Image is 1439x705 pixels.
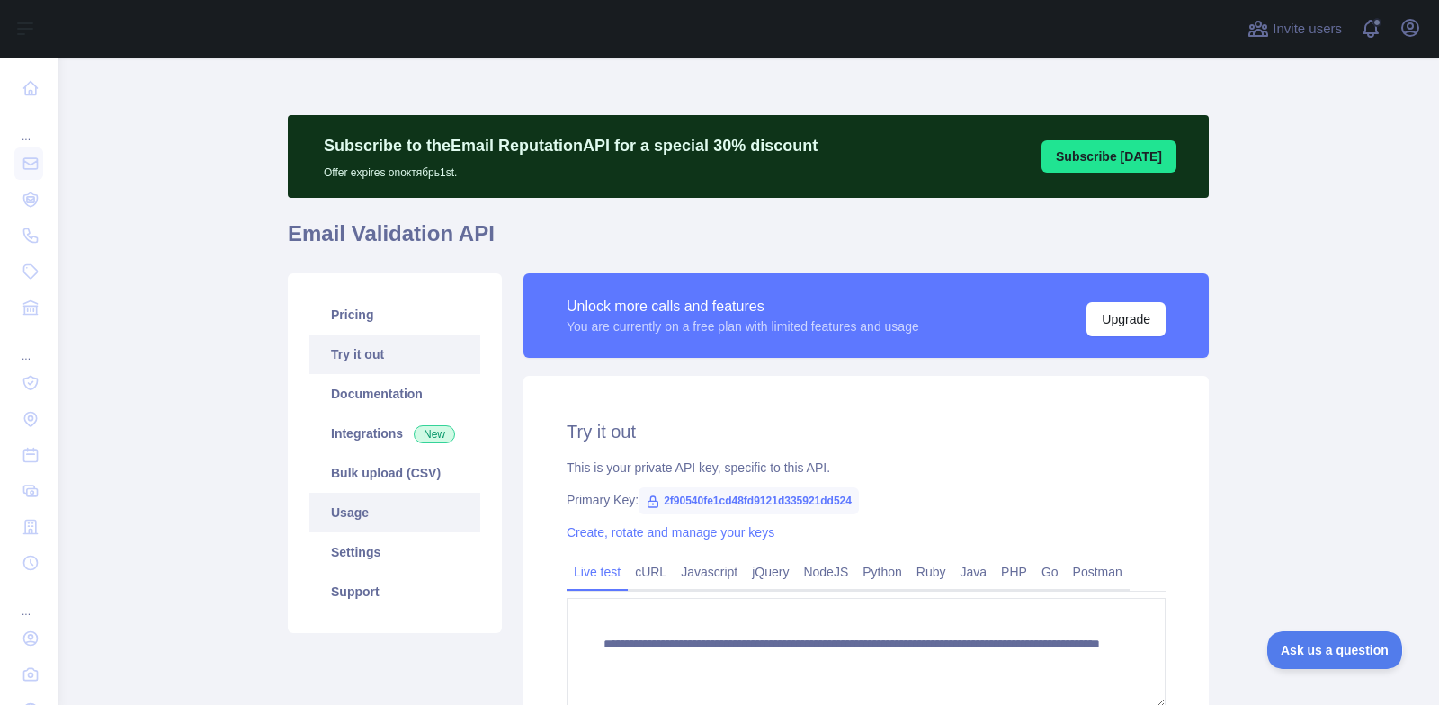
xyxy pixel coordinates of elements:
[14,583,43,619] div: ...
[309,453,480,493] a: Bulk upload (CSV)
[1273,19,1342,40] span: Invite users
[855,558,909,586] a: Python
[288,219,1209,263] h1: Email Validation API
[567,296,919,317] div: Unlock more calls and features
[309,493,480,532] a: Usage
[909,558,953,586] a: Ruby
[309,335,480,374] a: Try it out
[674,558,745,586] a: Javascript
[309,414,480,453] a: Integrations New
[567,491,1166,509] div: Primary Key:
[1267,631,1403,669] iframe: Toggle Customer Support
[324,158,818,180] p: Offer expires on октябрь 1st.
[994,558,1034,586] a: PHP
[567,459,1166,477] div: This is your private API key, specific to this API.
[567,317,919,335] div: You are currently on a free plan with limited features and usage
[567,558,628,586] a: Live test
[309,532,480,572] a: Settings
[796,558,855,586] a: NodeJS
[1041,140,1176,173] button: Subscribe [DATE]
[745,558,796,586] a: jQuery
[414,425,455,443] span: New
[953,558,995,586] a: Java
[1066,558,1130,586] a: Postman
[14,108,43,144] div: ...
[567,419,1166,444] h2: Try it out
[309,374,480,414] a: Documentation
[1086,302,1166,336] button: Upgrade
[1034,558,1066,586] a: Go
[639,487,859,514] span: 2f90540fe1cd48fd9121d335921dd524
[324,133,818,158] p: Subscribe to the Email Reputation API for a special 30 % discount
[309,572,480,611] a: Support
[309,295,480,335] a: Pricing
[567,525,774,540] a: Create, rotate and manage your keys
[14,327,43,363] div: ...
[628,558,674,586] a: cURL
[1244,14,1345,43] button: Invite users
